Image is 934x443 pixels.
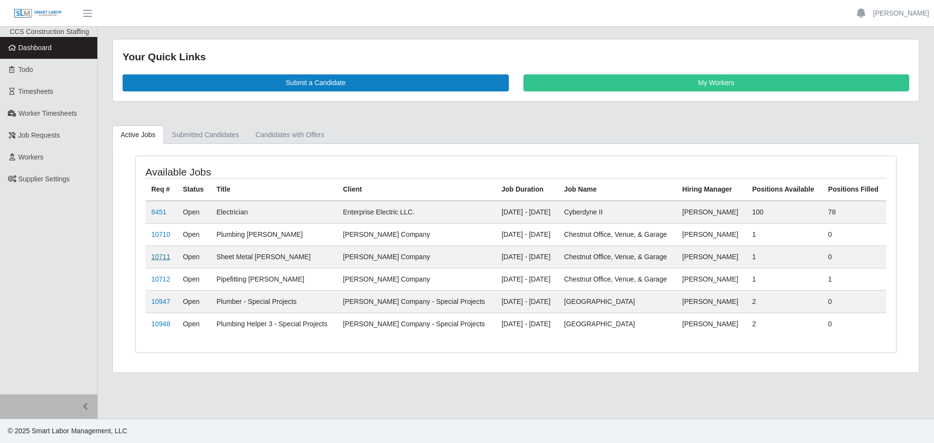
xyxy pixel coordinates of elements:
[746,313,822,335] td: 2
[496,201,558,224] td: [DATE] - [DATE]
[558,313,677,335] td: [GEOGRAPHIC_DATA]
[337,290,496,313] td: [PERSON_NAME] Company - Special Projects
[18,66,33,73] span: Todo
[18,175,70,183] span: Supplier Settings
[211,313,337,335] td: Plumbing Helper 3 - Special Projects
[822,313,886,335] td: 0
[18,109,77,117] span: Worker Timesheets
[746,290,822,313] td: 2
[123,49,909,65] div: Your Quick Links
[18,44,52,52] span: Dashboard
[337,201,496,224] td: Enterprise Electric LLC.
[746,201,822,224] td: 100
[211,268,337,290] td: Pipefitting [PERSON_NAME]
[558,290,677,313] td: [GEOGRAPHIC_DATA]
[746,268,822,290] td: 1
[677,313,747,335] td: [PERSON_NAME]
[211,223,337,246] td: Plumbing [PERSON_NAME]
[211,246,337,268] td: Sheet Metal [PERSON_NAME]
[337,268,496,290] td: [PERSON_NAME] Company
[496,268,558,290] td: [DATE] - [DATE]
[211,201,337,224] td: Electrician
[677,223,747,246] td: [PERSON_NAME]
[496,246,558,268] td: [DATE] - [DATE]
[496,313,558,335] td: [DATE] - [DATE]
[558,246,677,268] td: Chestnut Office, Venue, & Garage
[677,178,747,201] th: Hiring Manager
[151,320,170,328] a: 10948
[337,246,496,268] td: [PERSON_NAME] Company
[14,8,62,19] img: SLM Logo
[337,223,496,246] td: [PERSON_NAME] Company
[151,230,170,238] a: 10710
[151,253,170,261] a: 10711
[18,153,44,161] span: Workers
[18,131,60,139] span: Job Requests
[677,246,747,268] td: [PERSON_NAME]
[145,166,446,178] h4: Available Jobs
[211,178,337,201] th: Title
[247,125,332,144] a: Candidates with Offers
[746,178,822,201] th: Positions Available
[177,201,211,224] td: Open
[873,8,929,18] a: [PERSON_NAME]
[112,125,164,144] a: Active Jobs
[558,268,677,290] td: Chestnut Office, Venue, & Garage
[496,223,558,246] td: [DATE] - [DATE]
[822,223,886,246] td: 0
[822,178,886,201] th: Positions Filled
[822,268,886,290] td: 1
[822,290,886,313] td: 0
[18,88,54,95] span: Timesheets
[496,178,558,201] th: Job Duration
[151,208,166,216] a: 8451
[496,290,558,313] td: [DATE] - [DATE]
[822,201,886,224] td: 78
[558,201,677,224] td: Cyberdyne II
[177,178,211,201] th: Status
[123,74,509,91] a: Submit a Candidate
[151,275,170,283] a: 10712
[164,125,248,144] a: Submitted Candidates
[177,268,211,290] td: Open
[177,246,211,268] td: Open
[337,313,496,335] td: [PERSON_NAME] Company - Special Projects
[822,246,886,268] td: 0
[523,74,910,91] a: My Workers
[177,290,211,313] td: Open
[337,178,496,201] th: Client
[8,427,127,435] span: © 2025 Smart Labor Management, LLC
[177,223,211,246] td: Open
[677,201,747,224] td: [PERSON_NAME]
[558,223,677,246] td: Chestnut Office, Venue, & Garage
[145,178,177,201] th: Req #
[677,268,747,290] td: [PERSON_NAME]
[211,290,337,313] td: Plumber - Special Projects
[746,223,822,246] td: 1
[151,298,170,305] a: 10947
[746,246,822,268] td: 1
[10,28,89,35] span: CCS Construction Staffing
[677,290,747,313] td: [PERSON_NAME]
[177,313,211,335] td: Open
[558,178,677,201] th: Job Name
